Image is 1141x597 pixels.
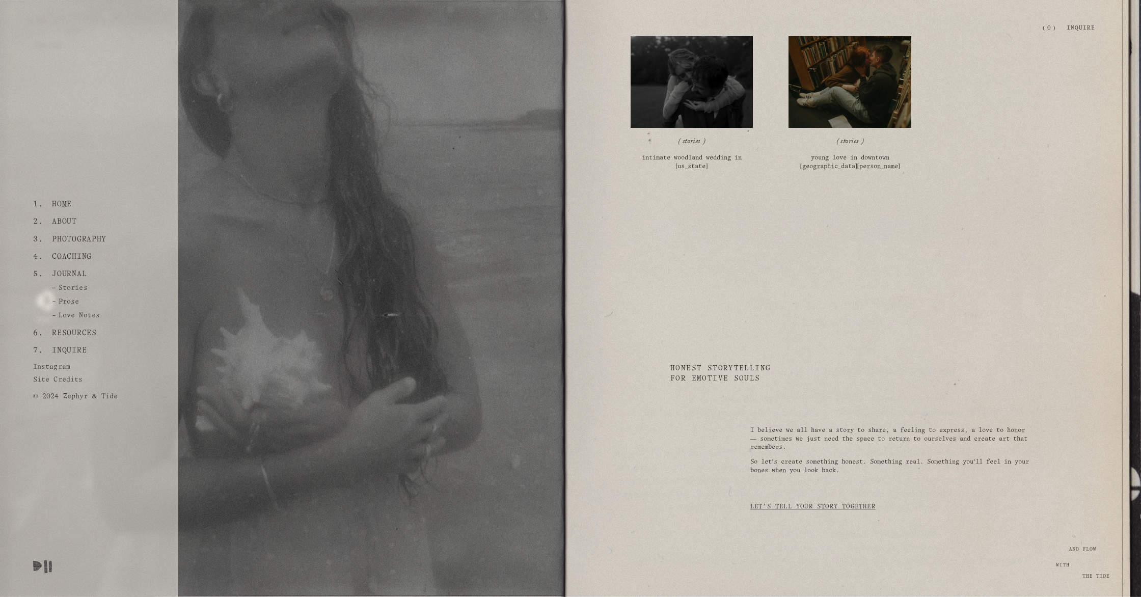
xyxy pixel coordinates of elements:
p: So let’s create something honest. Something real. Something you’ll feel in your bones when you lo... [750,458,1030,475]
a: Home [48,196,76,213]
a: Love Notes [33,312,104,324]
a: Inquire [1067,19,1096,37]
a: Resources [48,324,100,342]
a: Instagram [33,359,74,372]
h2: Honest Storytelling FOR emotive souls [670,364,910,384]
span: ) [1053,25,1055,31]
a: Site Credits [33,372,87,389]
a: stories [683,136,700,148]
a: stories [840,136,858,148]
a: Prose [33,298,83,311]
img: tab_domain_overview_orange.svg [28,59,36,67]
a: intimate woodland wedding in north Carolina [631,36,753,128]
img: website_grey.svg [16,26,24,35]
a: About [48,213,81,230]
a: © 2024 Zephyr & Tide [33,389,122,401]
img: young love in downtown santa cruz [781,36,919,128]
a: Photography [48,231,111,248]
div: Keywords by Traffic [113,60,172,67]
div: v 4.0.25 [29,16,50,24]
div: Domain Overview [39,60,91,67]
div: Domain: [DOMAIN_NAME] [26,26,112,35]
a: young love in downtown [GEOGRAPHIC_DATA][PERSON_NAME] [800,155,900,169]
img: logo_orange.svg [16,16,24,24]
a: 0 items in cart [1043,24,1055,32]
img: intimate woodland wedding in north Carolina [623,36,761,128]
a: Coaching [48,248,96,265]
a: young love in downtown santa cruz [789,36,911,128]
p: I believe we all have a story to share, a feeling to express, a love to honor — sometimes we just... [750,426,1030,452]
a: intimate woodland wedding in [US_STATE] [642,155,742,169]
a: Stories [33,284,91,297]
a: Let's tell your story together [750,497,876,517]
a: Inquire [48,342,91,359]
a: Journal [48,265,91,283]
span: ( [1043,25,1045,31]
img: tab_keywords_by_traffic_grey.svg [101,59,110,67]
span: 0 [1047,25,1051,31]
